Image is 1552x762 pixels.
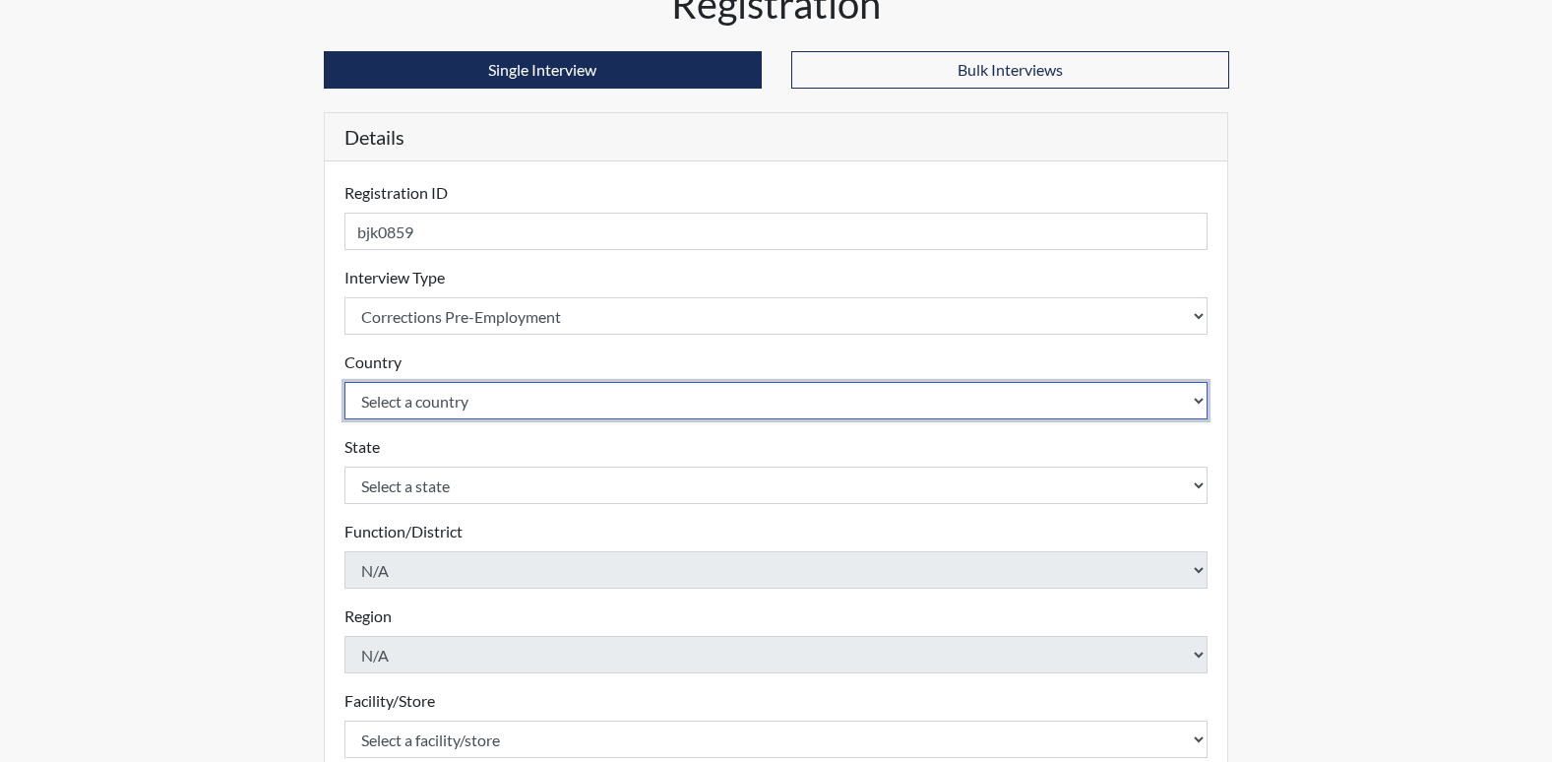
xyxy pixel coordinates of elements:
[325,113,1228,161] h5: Details
[344,689,435,713] label: Facility/Store
[344,435,380,459] label: State
[324,51,762,89] button: Single Interview
[344,520,463,543] label: Function/District
[344,350,402,374] label: Country
[344,266,445,289] label: Interview Type
[344,181,448,205] label: Registration ID
[791,51,1229,89] button: Bulk Interviews
[344,604,392,628] label: Region
[344,213,1209,250] input: Insert a Registration ID, which needs to be a unique alphanumeric value for each interviewee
